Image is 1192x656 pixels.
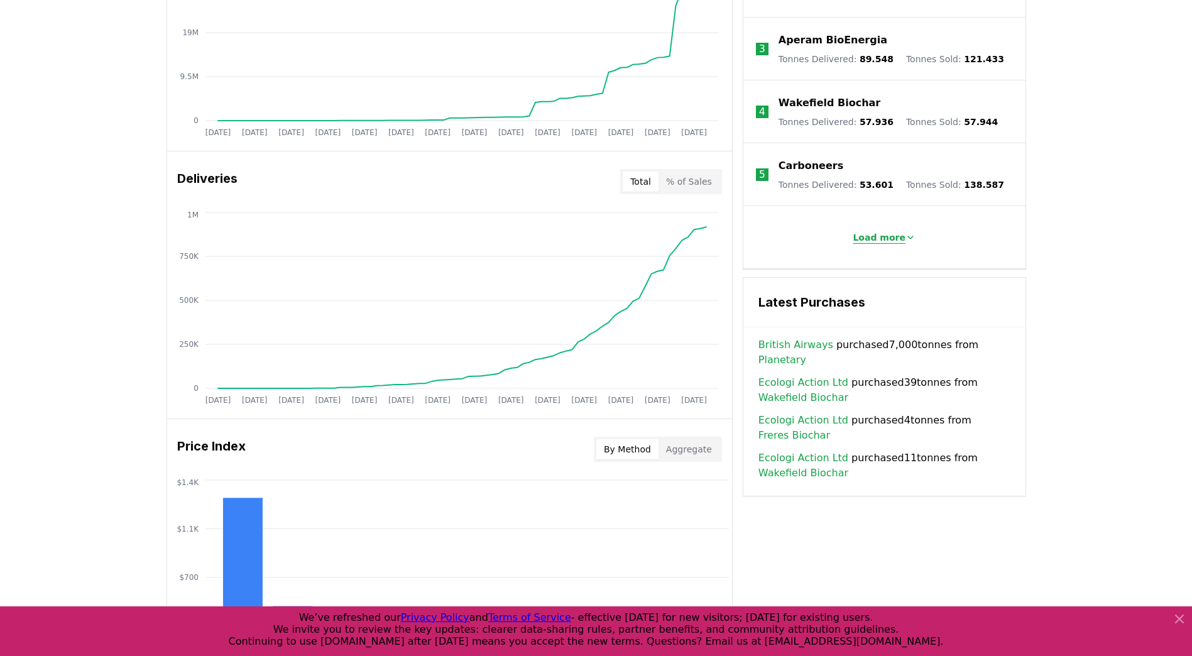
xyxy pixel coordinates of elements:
tspan: [DATE] [535,396,560,405]
p: Tonnes Sold : [906,178,1004,191]
button: Aggregate [659,439,719,459]
p: 5 [759,167,765,182]
a: Carboneers [779,158,843,173]
button: Load more [843,225,926,250]
a: Ecologi Action Ltd [758,413,848,428]
tspan: [DATE] [681,128,707,137]
tspan: [DATE] [461,128,487,137]
tspan: [DATE] [645,128,670,137]
p: Tonnes Delivered : [779,53,894,65]
tspan: [DATE] [461,396,487,405]
tspan: [DATE] [645,396,670,405]
a: Freres Biochar [758,428,830,443]
tspan: [DATE] [425,396,451,405]
tspan: 0 [194,384,199,393]
tspan: 500K [179,296,199,305]
a: Planetary [758,353,806,368]
tspan: 1M [187,210,199,219]
tspan: $700 [179,573,199,582]
p: Load more [853,231,905,244]
tspan: $1.4K [177,478,199,487]
a: Wakefield Biochar [758,466,848,481]
tspan: [DATE] [351,128,377,137]
button: By Method [596,439,659,459]
a: Ecologi Action Ltd [758,375,848,390]
a: Wakefield Biochar [758,390,848,405]
tspan: $1.1K [177,525,199,533]
tspan: [DATE] [351,396,377,405]
span: purchased 11 tonnes from [758,451,1010,481]
tspan: [DATE] [205,128,231,137]
a: Ecologi Action Ltd [758,451,848,466]
span: 138.587 [964,180,1004,190]
span: 53.601 [860,180,894,190]
tspan: [DATE] [278,128,304,137]
tspan: 19M [182,28,199,37]
span: 121.433 [964,54,1004,64]
tspan: [DATE] [315,128,341,137]
tspan: [DATE] [241,396,267,405]
span: purchased 4 tonnes from [758,413,1010,443]
tspan: 9.5M [180,72,198,81]
tspan: [DATE] [681,396,707,405]
button: Total [623,172,659,192]
tspan: [DATE] [205,396,231,405]
h3: Deliveries [177,169,238,194]
span: 89.548 [860,54,894,64]
span: purchased 7,000 tonnes from [758,337,1010,368]
a: British Airways [758,337,833,353]
tspan: [DATE] [315,396,341,405]
span: 57.944 [964,117,998,127]
tspan: [DATE] [388,128,414,137]
h3: Price Index [177,437,246,462]
tspan: [DATE] [241,128,267,137]
p: Tonnes Delivered : [779,116,894,128]
tspan: 750K [179,252,199,261]
tspan: [DATE] [608,128,633,137]
tspan: [DATE] [498,128,523,137]
tspan: [DATE] [278,396,304,405]
a: Aperam BioEnergia [779,33,887,48]
tspan: [DATE] [608,396,633,405]
tspan: [DATE] [388,396,414,405]
tspan: [DATE] [535,128,560,137]
tspan: [DATE] [571,396,597,405]
span: 57.936 [860,117,894,127]
tspan: [DATE] [498,396,523,405]
p: 3 [759,41,765,57]
p: Tonnes Delivered : [779,178,894,191]
tspan: [DATE] [425,128,451,137]
span: purchased 39 tonnes from [758,375,1010,405]
tspan: 250K [179,340,199,349]
a: Wakefield Biochar [779,96,880,111]
tspan: 0 [194,116,199,125]
p: Tonnes Sold : [906,53,1004,65]
button: % of Sales [659,172,719,192]
h3: Latest Purchases [758,293,1010,312]
tspan: [DATE] [571,128,597,137]
p: Tonnes Sold : [906,116,998,128]
p: 4 [759,104,765,119]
